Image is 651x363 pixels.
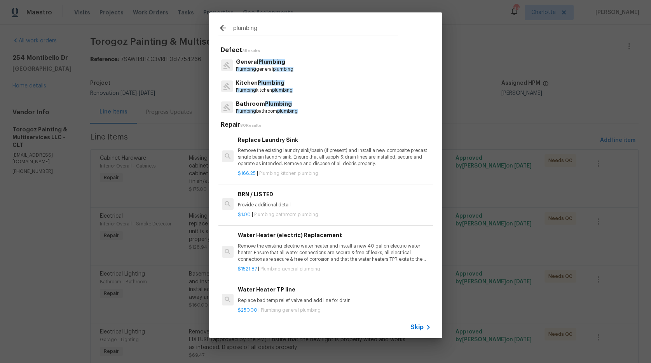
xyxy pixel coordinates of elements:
[238,171,256,176] span: $166.25
[236,109,256,113] span: Plumbing
[238,308,257,312] span: $250.00
[236,58,293,66] p: General
[238,267,257,271] span: $1521.87
[238,190,431,199] h6: BRN / LISTED
[238,266,431,272] p: |
[238,243,431,263] p: Remove the existing electric water heater and install a new 40 gallon electric water heater. Ensu...
[238,147,431,167] p: Remove the existing laundry sink/basin (if present) and install a new composite precast single ba...
[254,212,318,217] span: Plumbing bathroom plumbing
[238,211,431,218] p: |
[238,297,431,304] p: Replace bad temp relief valve and add line for drain
[238,231,431,239] h6: Water Heater (electric) Replacement
[277,109,298,113] span: plumbing
[238,170,431,177] p: |
[236,87,293,94] p: kitchen
[221,121,433,129] h5: Repair
[238,307,431,314] p: |
[260,267,320,271] span: Plumbing general plumbing
[261,308,321,312] span: Plumbing general plumbing
[238,202,431,208] p: Provide additional detail
[236,67,256,72] span: Plumbing
[258,59,285,65] span: Plumbing
[238,136,431,144] h6: Replace Laundry Sink
[273,67,293,72] span: plumbing
[272,88,293,92] span: plumbing
[236,100,298,108] p: Bathroom
[236,79,293,87] p: Kitchen
[233,23,398,35] input: Search issues or repairs
[258,80,284,86] span: Plumbing
[221,46,433,54] h5: Defect
[238,285,431,294] h6: Water Heater TP line
[236,88,256,92] span: Plumbing
[242,49,260,53] span: 3 Results
[236,66,293,73] p: general
[265,101,292,106] span: Plumbing
[410,323,424,331] span: Skip
[238,212,251,217] span: $1.00
[259,171,318,176] span: Plumbing kitchen plumbing
[236,108,298,115] p: bathroom
[240,124,261,127] span: 80 Results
